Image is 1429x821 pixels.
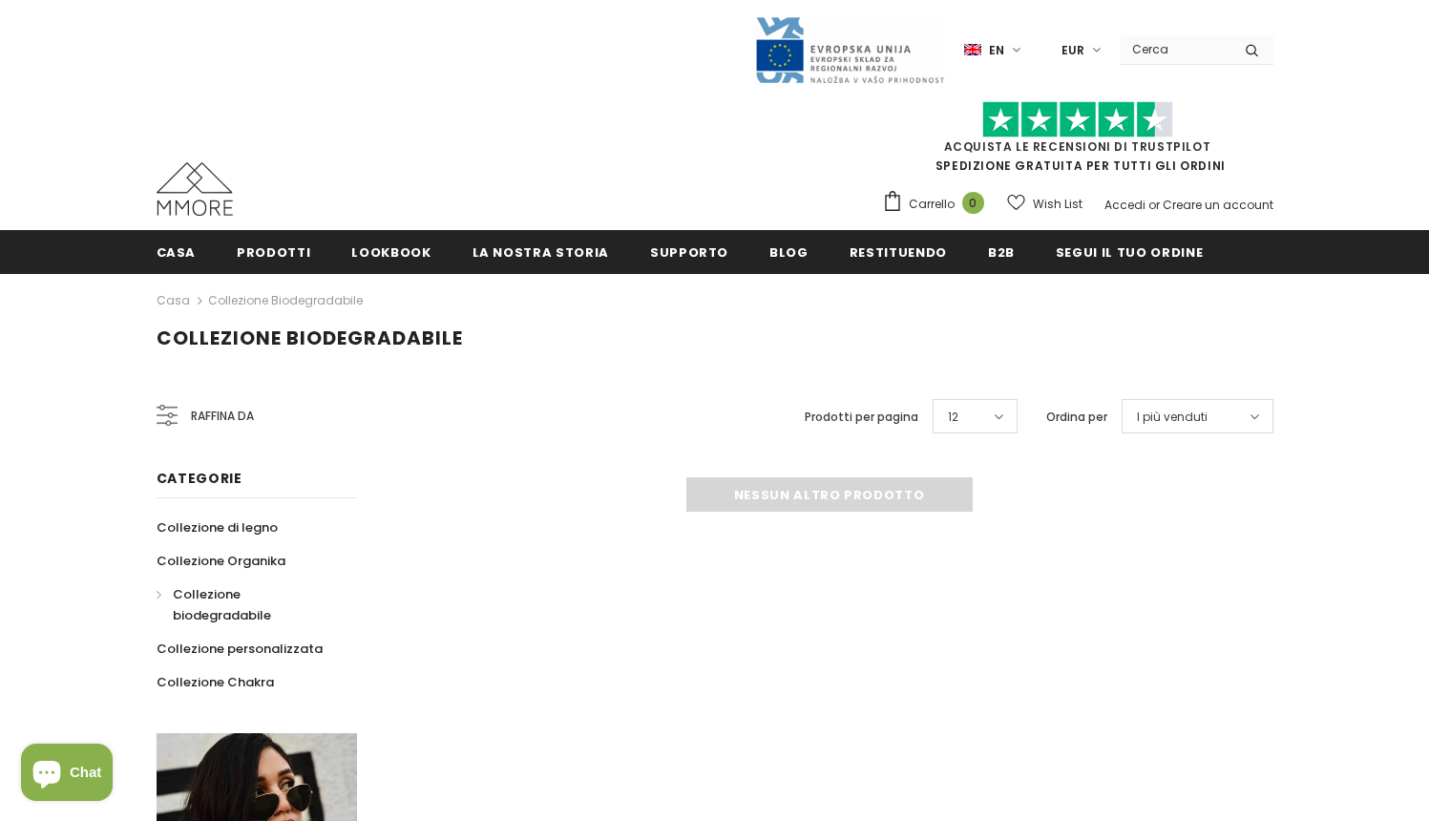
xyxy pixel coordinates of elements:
[944,138,1211,155] a: Acquista le recensioni di TrustPilot
[157,162,233,216] img: Casi MMORE
[237,243,310,262] span: Prodotti
[157,665,274,699] a: Collezione Chakra
[1046,408,1107,427] label: Ordina per
[157,578,336,632] a: Collezione biodegradabile
[769,230,809,273] a: Blog
[157,632,323,665] a: Collezione personalizzata
[982,101,1173,138] img: Fidati di Pilot Stars
[964,42,981,58] img: i-lang-1.png
[948,408,958,427] span: 12
[15,744,118,806] inbox-online-store-chat: Shopify online store chat
[157,511,278,544] a: Collezione di legno
[1061,41,1084,60] span: EUR
[157,518,278,537] span: Collezione di legno
[473,230,609,273] a: La nostra storia
[1163,197,1273,213] a: Creare un account
[157,289,190,312] a: Casa
[351,230,431,273] a: Lookbook
[882,190,994,219] a: Carrello 0
[909,195,955,214] span: Carrello
[988,243,1015,262] span: B2B
[157,673,274,691] span: Collezione Chakra
[769,243,809,262] span: Blog
[208,292,363,308] a: Collezione biodegradabile
[157,325,463,351] span: Collezione biodegradabile
[351,243,431,262] span: Lookbook
[1056,230,1203,273] a: Segui il tuo ordine
[1007,187,1082,221] a: Wish List
[1033,195,1082,214] span: Wish List
[805,408,918,427] label: Prodotti per pagina
[1121,35,1230,63] input: Search Site
[650,243,728,262] span: supporto
[754,41,945,57] a: Javni Razpis
[882,110,1273,174] span: SPEDIZIONE GRATUITA PER TUTTI GLI ORDINI
[173,585,271,624] span: Collezione biodegradabile
[988,230,1015,273] a: B2B
[157,230,197,273] a: Casa
[1137,408,1208,427] span: I più venduti
[850,243,947,262] span: Restituendo
[473,243,609,262] span: La nostra storia
[850,230,947,273] a: Restituendo
[157,243,197,262] span: Casa
[191,406,254,427] span: Raffina da
[157,544,285,578] a: Collezione Organika
[650,230,728,273] a: supporto
[989,41,1004,60] span: en
[157,469,242,488] span: Categorie
[237,230,310,273] a: Prodotti
[1148,197,1160,213] span: or
[962,192,984,214] span: 0
[157,640,323,658] span: Collezione personalizzata
[1104,197,1145,213] a: Accedi
[754,15,945,85] img: Javni Razpis
[157,552,285,570] span: Collezione Organika
[1056,243,1203,262] span: Segui il tuo ordine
